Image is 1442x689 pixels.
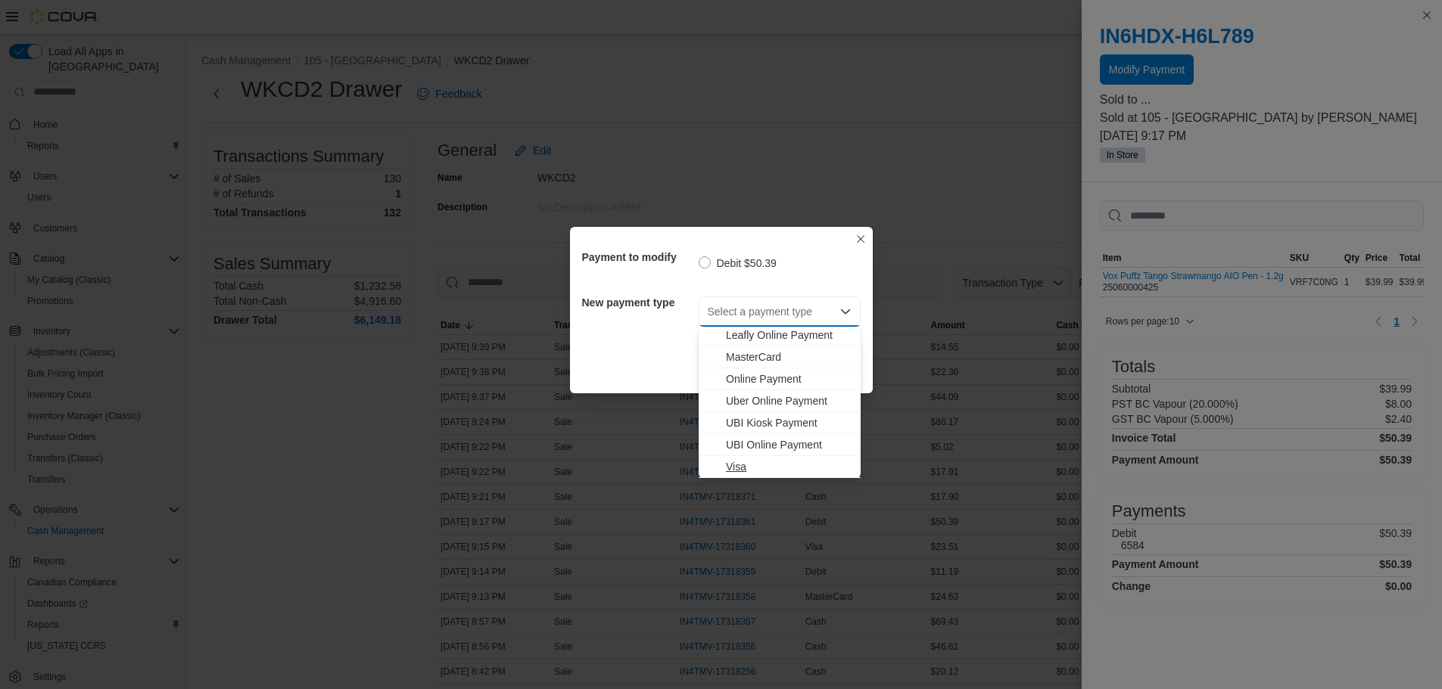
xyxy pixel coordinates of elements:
[726,437,852,452] span: UBI Online Payment
[699,456,861,478] button: Visa
[726,415,852,430] span: UBI Kiosk Payment
[726,371,852,386] span: Online Payment
[726,393,852,408] span: Uber Online Payment
[699,368,861,390] button: Online Payment
[839,306,852,318] button: Close list of options
[726,349,852,365] span: MasterCard
[726,327,852,343] span: Leafly Online Payment
[699,412,861,434] button: UBI Kiosk Payment
[582,287,696,318] h5: New payment type
[699,193,861,478] div: Choose from the following options
[726,459,852,474] span: Visa
[699,254,777,272] label: Debit $50.39
[582,242,696,272] h5: Payment to modify
[699,324,861,346] button: Leafly Online Payment
[708,303,709,321] input: Accessible screen reader label
[699,346,861,368] button: MasterCard
[699,390,861,412] button: Uber Online Payment
[699,434,861,456] button: UBI Online Payment
[852,230,870,248] button: Closes this modal window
